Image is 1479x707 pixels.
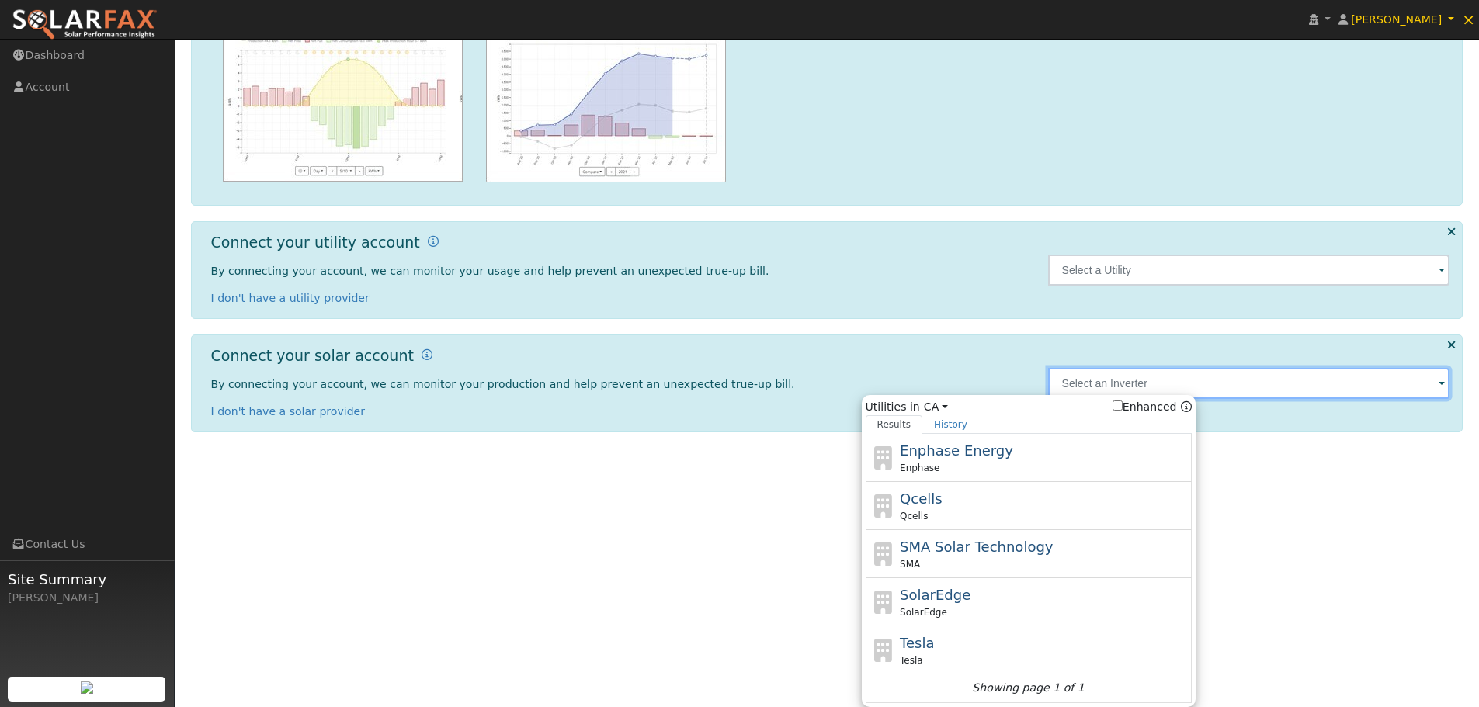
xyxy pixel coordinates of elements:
[900,605,947,619] span: SolarEdge
[900,635,934,651] span: Tesla
[12,9,158,41] img: SolarFax
[924,399,948,415] a: CA
[1048,255,1450,286] input: Select a Utility
[900,539,1053,555] span: SMA Solar Technology
[1113,399,1192,415] span: Show enhanced providers
[900,490,943,507] span: Qcells
[81,681,93,694] img: retrieve
[1351,13,1442,26] span: [PERSON_NAME]
[866,415,923,434] a: Results
[972,680,1084,696] i: Showing page 1 of 1
[922,415,979,434] a: History
[8,590,166,606] div: [PERSON_NAME]
[1462,10,1475,29] span: ×
[211,378,795,390] span: By connecting your account, we can monitor your production and help prevent an unexpected true-up...
[900,461,939,475] span: Enphase
[900,587,970,603] span: SolarEdge
[900,442,1013,459] span: Enphase Energy
[211,405,366,418] a: I don't have a solar provider
[211,265,769,277] span: By connecting your account, we can monitor your usage and help prevent an unexpected true-up bill.
[1113,400,1123,411] input: Enhanced
[1113,399,1177,415] label: Enhanced
[866,399,1192,415] span: Utilities in
[8,569,166,590] span: Site Summary
[900,557,920,571] span: SMA
[900,509,928,523] span: Qcells
[900,653,923,667] span: Tesla
[1181,400,1192,413] a: Enhanced Providers
[211,234,420,251] h1: Connect your utility account
[211,347,414,365] h1: Connect your solar account
[211,292,370,304] a: I don't have a utility provider
[1048,368,1450,399] input: Select an Inverter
